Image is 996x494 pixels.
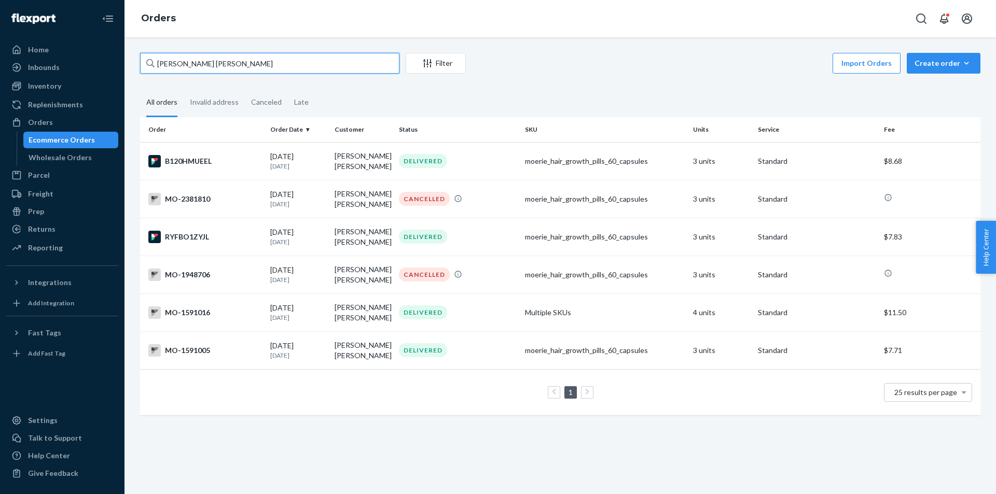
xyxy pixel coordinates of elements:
[28,433,82,443] div: Talk to Support
[146,89,177,117] div: All orders
[6,41,118,58] a: Home
[399,305,447,319] div: DELIVERED
[28,224,56,234] div: Returns
[6,447,118,464] a: Help Center
[270,200,326,208] p: [DATE]
[98,8,118,29] button: Close Navigation
[23,149,119,166] a: Wholesale Orders
[148,155,262,167] div: B120HMUEEL
[525,270,685,280] div: moerie_hair_growth_pills_60_capsules
[270,303,326,322] div: [DATE]
[894,388,957,397] span: 25 results per page
[880,117,980,142] th: Fee
[133,4,184,34] ol: breadcrumbs
[23,132,119,148] a: Ecommerce Orders
[28,450,70,461] div: Help Center
[6,430,118,446] a: Talk to Support
[330,293,395,331] td: [PERSON_NAME] [PERSON_NAME]
[521,117,689,142] th: SKU
[148,193,262,205] div: MO-2381810
[270,227,326,246] div: [DATE]
[6,465,118,482] button: Give Feedback
[758,307,876,318] p: Standard
[270,151,326,171] div: [DATE]
[689,256,753,293] td: 3 units
[758,156,876,166] p: Standard
[294,89,309,116] div: Late
[399,267,450,281] div: CANCELLED
[566,388,575,397] a: Page 1 is your current page
[28,170,50,180] div: Parcel
[525,156,685,166] div: moerie_hair_growth_pills_60_capsules
[915,58,973,68] div: Create order
[270,313,326,322] p: [DATE]
[148,231,262,243] div: RYFBO1ZYJL
[6,274,118,291] button: Integrations
[6,412,118,429] a: Settings
[28,62,60,73] div: Inbounds
[758,270,876,280] p: Standard
[11,13,56,24] img: Flexport logo
[399,192,450,206] div: CANCELLED
[28,415,58,426] div: Settings
[28,468,78,478] div: Give Feedback
[28,117,53,128] div: Orders
[6,186,118,202] a: Freight
[335,125,391,134] div: Customer
[6,221,118,237] a: Returns
[758,232,876,242] p: Standard
[266,117,330,142] th: Order Date
[957,8,977,29] button: Open account menu
[28,189,53,199] div: Freight
[395,117,521,142] th: Status
[270,189,326,208] div: [DATE]
[28,206,44,217] div: Prep
[689,117,753,142] th: Units
[6,295,118,312] a: Add Integration
[758,194,876,204] p: Standard
[833,53,901,74] button: Import Orders
[270,265,326,284] div: [DATE]
[758,345,876,356] p: Standard
[148,269,262,281] div: MO-1948706
[689,293,753,331] td: 4 units
[6,96,118,113] a: Replenishments
[28,277,72,288] div: Integrations
[29,135,95,145] div: Ecommerce Orders
[28,349,65,358] div: Add Fast Tag
[880,218,980,256] td: $7.83
[406,53,466,74] button: Filter
[6,203,118,220] a: Prep
[141,12,176,24] a: Orders
[190,89,239,116] div: Invalid address
[29,152,92,163] div: Wholesale Orders
[6,78,118,94] a: Inventory
[934,8,955,29] button: Open notifications
[689,218,753,256] td: 3 units
[251,89,282,116] div: Canceled
[399,154,447,168] div: DELIVERED
[525,232,685,242] div: moerie_hair_growth_pills_60_capsules
[6,324,118,341] button: Fast Tags
[140,53,399,74] input: Search orders
[880,142,980,180] td: $8.68
[521,293,689,331] td: Multiple SKUs
[28,100,83,110] div: Replenishments
[754,117,880,142] th: Service
[399,343,447,357] div: DELIVERED
[330,142,395,180] td: [PERSON_NAME] [PERSON_NAME]
[28,328,61,338] div: Fast Tags
[6,114,118,131] a: Orders
[525,194,685,204] div: moerie_hair_growth_pills_60_capsules
[28,45,49,55] div: Home
[976,221,996,274] button: Help Center
[6,345,118,362] a: Add Fast Tag
[911,8,932,29] button: Open Search Box
[270,237,326,246] p: [DATE]
[148,306,262,319] div: MO-1591016
[270,275,326,284] p: [DATE]
[689,331,753,369] td: 3 units
[330,331,395,369] td: [PERSON_NAME] [PERSON_NAME]
[880,331,980,369] td: $7.71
